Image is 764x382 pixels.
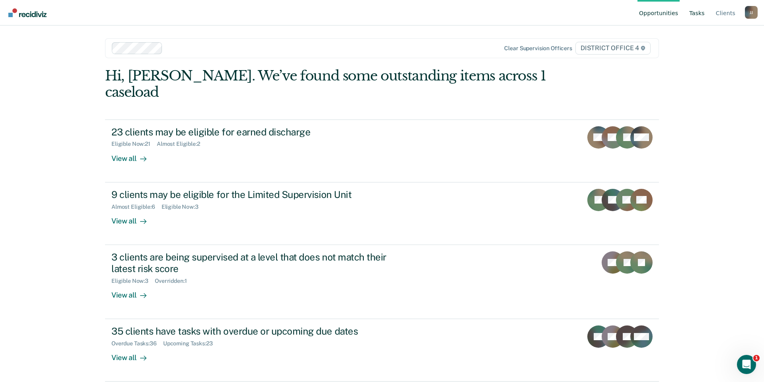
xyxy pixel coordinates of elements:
[111,189,391,200] div: 9 clients may be eligible for the Limited Supervision Unit
[105,68,548,100] div: Hi, [PERSON_NAME]. We’ve found some outstanding items across 1 caseload
[155,278,193,284] div: Overridden : 1
[504,45,572,52] div: Clear supervision officers
[8,8,47,17] img: Recidiviz
[157,141,207,147] div: Almost Eligible : 2
[105,119,659,182] a: 23 clients may be eligible for earned dischargeEligible Now:21Almost Eligible:2View all
[111,147,156,163] div: View all
[105,182,659,245] a: 9 clients may be eligible for the Limited Supervision UnitAlmost Eligible:6Eligible Now:3View all
[105,245,659,319] a: 3 clients are being supervised at a level that does not match their latest risk scoreEligible Now...
[111,278,155,284] div: Eligible Now : 3
[105,319,659,382] a: 35 clients have tasks with overdue or upcoming due datesOverdue Tasks:36Upcoming Tasks:23View all
[163,340,219,347] div: Upcoming Tasks : 23
[111,251,391,274] div: 3 clients are being supervised at a level that does not match their latest risk score
[753,355,760,361] span: 1
[575,42,651,55] span: DISTRICT OFFICE 4
[111,325,391,337] div: 35 clients have tasks with overdue or upcoming due dates
[111,210,156,225] div: View all
[111,204,162,210] div: Almost Eligible : 6
[111,284,156,300] div: View all
[111,340,163,347] div: Overdue Tasks : 36
[745,6,758,19] button: Profile dropdown button
[737,355,756,374] iframe: Intercom live chat
[111,126,391,138] div: 23 clients may be eligible for earned discharge
[111,141,157,147] div: Eligible Now : 21
[162,204,205,210] div: Eligible Now : 3
[745,6,758,19] div: J J
[111,347,156,362] div: View all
